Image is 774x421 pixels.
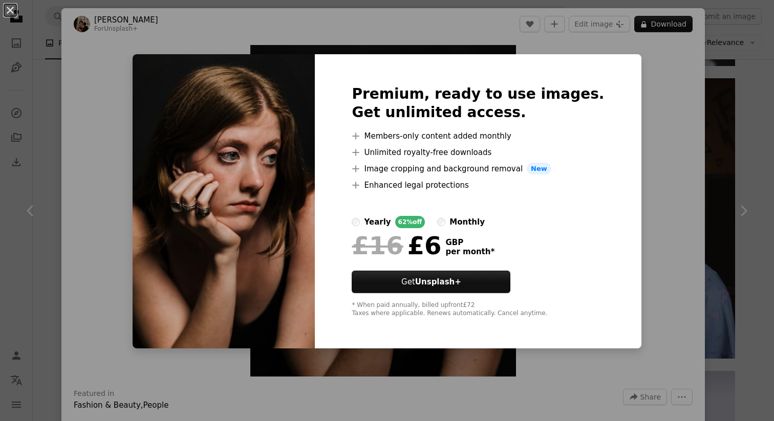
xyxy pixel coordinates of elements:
[527,163,551,175] span: New
[395,216,425,228] div: 62% off
[352,130,604,142] li: Members-only content added monthly
[352,163,604,175] li: Image cropping and background removal
[352,232,403,259] span: £16
[352,179,604,191] li: Enhanced legal protections
[352,85,604,122] h2: Premium, ready to use images. Get unlimited access.
[445,238,494,247] span: GBP
[415,277,461,286] strong: Unsplash+
[352,301,604,318] div: * When paid annually, billed upfront £72 Taxes where applicable. Renews automatically. Cancel any...
[449,216,485,228] div: monthly
[352,146,604,159] li: Unlimited royalty-free downloads
[352,218,360,226] input: yearly62%off
[133,54,315,349] img: premium_photo-1697232651710-75749d6ac2a9
[445,247,494,256] span: per month *
[364,216,391,228] div: yearly
[437,218,445,226] input: monthly
[352,271,510,293] button: GetUnsplash+
[352,232,441,259] div: £6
